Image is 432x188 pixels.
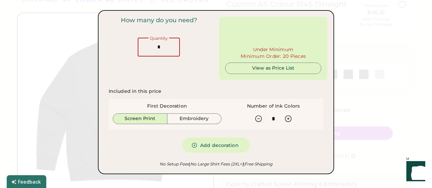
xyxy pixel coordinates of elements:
[189,161,243,166] em: No Large Shirt Fees (2XL+)
[231,65,316,72] div: View as Price List
[247,103,300,110] div: Number of Ink Colors
[147,103,187,110] div: First Decoration
[189,161,190,166] font: |
[148,36,169,40] div: Quantity
[109,88,161,95] div: Included in this price
[160,161,189,166] em: No Setup Fees
[243,161,272,166] em: Free Shipping
[400,158,429,187] iframe: Front Chat
[121,17,197,24] div: How many do you need?
[182,138,250,153] button: Add decoration
[167,113,222,124] button: Embroidery
[243,161,244,166] font: |
[241,46,306,60] div: Under Minimum Minimum Order: 20 Pieces
[113,113,167,124] button: Screen Print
